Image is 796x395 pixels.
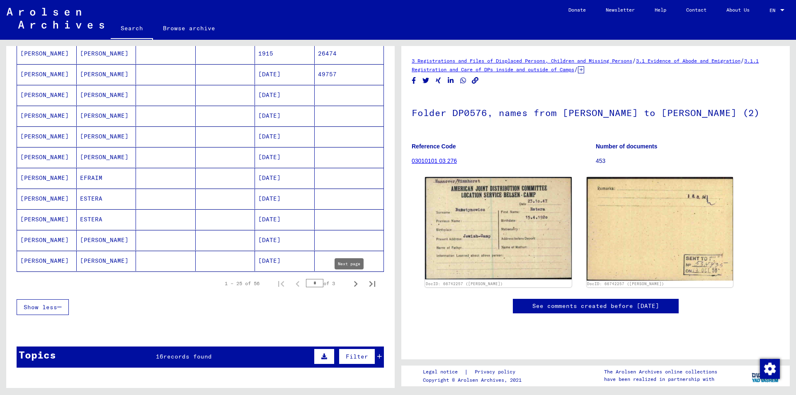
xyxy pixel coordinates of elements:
[423,368,464,376] a: Legal notice
[604,368,717,376] p: The Arolsen Archives online collections
[574,65,578,73] span: /
[587,281,664,286] a: DocID: 66742257 ([PERSON_NAME])
[17,44,77,64] mat-cell: [PERSON_NAME]
[255,168,315,188] mat-cell: [DATE]
[750,365,781,386] img: yv_logo.png
[412,94,779,130] h1: Folder DP0576, names from [PERSON_NAME] to [PERSON_NAME] (2)
[426,281,503,286] a: DocID: 66742257 ([PERSON_NAME])
[156,353,163,360] span: 16
[347,275,364,292] button: Next page
[255,189,315,209] mat-cell: [DATE]
[422,75,430,86] button: Share on Twitter
[77,85,136,105] mat-cell: [PERSON_NAME]
[24,303,57,311] span: Show less
[255,147,315,167] mat-cell: [DATE]
[17,126,77,147] mat-cell: [PERSON_NAME]
[163,353,212,360] span: records found
[255,209,315,230] mat-cell: [DATE]
[468,368,525,376] a: Privacy policy
[111,18,153,40] a: Search
[423,368,525,376] div: |
[255,126,315,147] mat-cell: [DATE]
[77,44,136,64] mat-cell: [PERSON_NAME]
[7,8,104,29] img: Arolsen_neg.svg
[17,64,77,85] mat-cell: [PERSON_NAME]
[423,376,525,384] p: Copyright © Arolsen Archives, 2021
[532,302,659,310] a: See comments created before [DATE]
[17,147,77,167] mat-cell: [PERSON_NAME]
[273,275,289,292] button: First page
[77,189,136,209] mat-cell: ESTERA
[255,106,315,126] mat-cell: [DATE]
[255,230,315,250] mat-cell: [DATE]
[471,75,480,86] button: Copy link
[255,44,315,64] mat-cell: 1915
[412,143,456,150] b: Reference Code
[339,349,375,364] button: Filter
[760,359,779,378] div: Change consent
[17,106,77,126] mat-cell: [PERSON_NAME]
[346,353,368,360] span: Filter
[447,75,455,86] button: Share on LinkedIn
[153,18,225,38] a: Browse archive
[255,251,315,271] mat-cell: [DATE]
[77,251,136,271] mat-cell: [PERSON_NAME]
[760,359,780,379] img: Change consent
[769,7,779,13] span: EN
[77,147,136,167] mat-cell: [PERSON_NAME]
[636,58,740,64] a: 3.1 Evidence of Abode and Emigration
[632,57,636,64] span: /
[740,57,744,64] span: /
[77,209,136,230] mat-cell: ESTERA
[459,75,468,86] button: Share on WhatsApp
[17,230,77,250] mat-cell: [PERSON_NAME]
[17,168,77,188] mat-cell: [PERSON_NAME]
[77,126,136,147] mat-cell: [PERSON_NAME]
[315,64,384,85] mat-cell: 49757
[17,299,69,315] button: Show less
[255,85,315,105] mat-cell: [DATE]
[19,347,56,362] div: Topics
[434,75,443,86] button: Share on Xing
[255,64,315,85] mat-cell: [DATE]
[77,168,136,188] mat-cell: EFRAIM
[587,177,733,280] img: 002.jpg
[425,177,572,279] img: 001.jpg
[17,209,77,230] mat-cell: [PERSON_NAME]
[289,275,306,292] button: Previous page
[17,189,77,209] mat-cell: [PERSON_NAME]
[596,143,658,150] b: Number of documents
[77,106,136,126] mat-cell: [PERSON_NAME]
[17,85,77,105] mat-cell: [PERSON_NAME]
[17,251,77,271] mat-cell: [PERSON_NAME]
[306,279,347,287] div: of 3
[412,58,632,64] a: 3 Registrations and Files of Displaced Persons, Children and Missing Persons
[77,230,136,250] mat-cell: [PERSON_NAME]
[596,157,779,165] p: 453
[364,275,381,292] button: Last page
[315,44,384,64] mat-cell: 26474
[225,280,260,287] div: 1 – 25 of 56
[412,158,457,164] a: 03010101 03 276
[604,376,717,383] p: have been realized in partnership with
[410,75,418,86] button: Share on Facebook
[77,64,136,85] mat-cell: [PERSON_NAME]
